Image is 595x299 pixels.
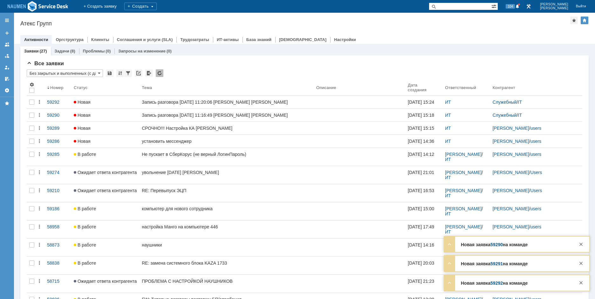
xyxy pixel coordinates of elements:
[47,242,69,247] div: 58873
[405,166,442,184] a: [DATE] 21:01
[8,1,68,12] img: Ad3g3kIAYj9CAAAAAElFTkSuQmCC
[106,49,111,53] div: (0)
[139,109,314,122] a: Запись разговора [DATE] 11:16:49 [PERSON_NAME] [PERSON_NAME]
[37,100,42,105] div: Действия
[408,188,434,193] div: [DATE] 16:53
[577,240,585,248] div: Закрыть
[461,281,528,286] strong: Новая заявка на команде
[37,188,42,193] div: Действия
[135,69,142,77] div: Скопировать ссылку на список
[279,37,326,42] a: [DEMOGRAPHIC_DATA]
[446,279,453,287] div: Развернуть
[442,80,490,96] th: Ответственный
[2,28,12,38] a: Создать заявку
[445,152,482,157] a: [PERSON_NAME]
[445,206,487,216] div: /
[71,184,139,202] a: Ожидает ответа контрагента
[106,69,113,77] div: Сохранить вид
[70,49,75,53] div: (8)
[405,148,442,166] a: [DATE] 14:12
[37,126,42,131] div: Действия
[47,170,69,175] div: 59274
[156,69,163,77] div: Обновлять список
[74,242,96,247] span: В работе
[493,170,529,175] a: [PERSON_NAME]
[56,37,83,42] a: Оргструктура
[408,152,434,157] div: [DATE] 14:12
[405,184,442,202] a: [DATE] 16:53
[142,188,311,193] div: RE: Перевыпуск ЭЦП
[44,275,71,293] a: 58715
[2,85,12,95] a: Настройки
[408,83,435,92] div: Дата создания
[139,166,314,184] a: увольнение [DATE] [PERSON_NAME]
[525,3,532,10] a: Перейти в интерфейс администратора
[530,224,541,229] a: users
[2,51,12,61] a: Заявки в моей ответственности
[71,257,139,275] a: В работе
[493,113,580,118] div: /
[71,96,139,108] a: Новая
[74,224,96,229] span: В работе
[71,166,139,184] a: Ожидает ответа контрагента
[139,148,314,166] a: Не пускает в СберКорус (не верный ЛогинПароль)
[408,113,434,118] div: [DATE] 15:18
[44,80,71,96] th: Номер
[493,139,529,144] a: [PERSON_NAME]
[124,69,132,77] div: Фильтрация...
[55,49,69,53] a: Задачи
[139,122,314,135] a: СРОЧНО!!! Настройка КА [PERSON_NAME]
[445,100,451,105] a: ИТ
[2,62,12,73] a: Мои заявки
[37,261,42,266] div: Действия
[74,139,91,144] span: Новая
[37,152,42,157] div: Действия
[405,96,442,108] a: [DATE] 15:24
[47,224,69,229] div: 58958
[493,113,517,118] a: Служебный
[71,80,139,96] th: Статус
[37,113,42,118] div: Действия
[139,96,314,108] a: Запись разговора [DATE] 11:20:06 [PERSON_NAME] [PERSON_NAME]
[493,188,529,193] a: [PERSON_NAME]
[24,37,48,42] a: Активности
[71,202,139,220] a: В работе
[408,139,434,144] div: [DATE] 14:36
[445,211,451,216] a: ИТ
[530,126,541,131] a: users
[71,239,139,256] a: В работе
[44,166,71,184] a: 59274
[445,85,476,90] div: Ответственный
[570,17,578,24] div: Добавить в избранное
[124,3,157,10] div: Создать
[530,206,541,211] a: users
[71,122,139,135] a: Новая
[74,170,137,175] span: Ожидает ответа контрагента
[37,170,42,175] div: Действия
[118,49,166,53] a: Запросы на изменение
[142,261,311,266] div: RE: замена системного блока KAZA 1733
[117,37,173,42] a: Соглашения и услуги (SLA)
[490,80,582,96] th: Контрагент
[44,148,71,166] a: 59285
[37,139,42,144] div: Действия
[408,242,434,247] div: [DATE] 14:16
[37,279,42,284] div: Действия
[577,260,585,267] div: Закрыть
[142,224,311,229] div: настройка Манго на компьютере 446
[493,152,580,157] div: /
[142,113,311,118] div: Запись разговора [DATE] 11:16:49 [PERSON_NAME] [PERSON_NAME]
[530,188,542,193] a: Users
[493,206,529,211] a: [PERSON_NAME]
[44,135,71,148] a: 59286
[139,135,314,148] a: установить мессенджер
[493,206,580,211] div: /
[490,281,503,286] a: 59292
[540,3,568,6] span: [PERSON_NAME]
[445,126,451,131] a: ИТ
[405,80,442,96] th: Дата создания
[405,239,442,256] a: [DATE] 14:16
[142,126,311,131] div: СРОЧНО!!! Настройка КА [PERSON_NAME]
[461,261,528,266] strong: Новая заявка на команде
[405,109,442,122] a: [DATE] 15:18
